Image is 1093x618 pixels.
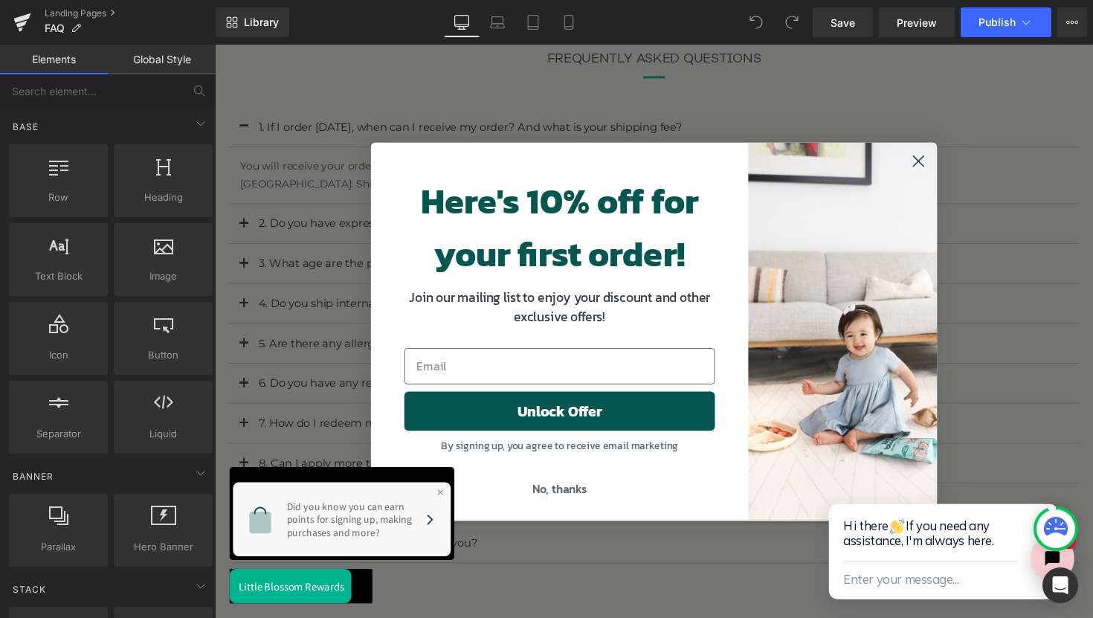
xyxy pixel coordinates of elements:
[831,15,855,30] span: Save
[199,248,508,289] span: Join our mailing list to enjoy your discount and other exclusive offers!
[216,7,289,37] a: New Library
[777,7,807,37] button: Redo
[879,7,955,37] a: Preview
[708,106,734,132] button: Close dialog
[961,7,1051,37] button: Publish
[614,422,900,588] iframe: Tidio Chat
[11,469,55,483] span: Banner
[11,120,40,134] span: Base
[480,7,515,37] a: Laptop
[444,7,480,37] a: Desktop
[15,537,161,573] iframe: LoyaltyLion beacon
[194,355,512,396] button: Unlock Offer
[194,441,512,469] button: No, thanks
[108,45,216,74] a: Global Style
[13,347,103,363] span: Icon
[551,7,587,37] a: Mobile
[741,7,771,37] button: Undo
[11,582,48,596] span: Stack
[546,100,740,488] img: c7ab479f-c7f5-434d-bacc-d6f186d768b9.jpeg
[194,311,512,348] input: Email
[897,15,937,30] span: Preview
[232,403,475,419] span: By signing up, you agree to receive email marketing
[211,134,496,241] span: Here's 10% off for your first order!
[13,539,103,555] span: Parallax
[244,16,279,29] span: Library
[978,16,1016,28] span: Publish
[59,30,196,77] div: Did you know you can earn points for signing up, making purchases and more?
[118,190,208,205] span: Heading
[45,7,216,19] a: Landing Pages
[1057,7,1087,37] button: More
[118,539,208,555] span: Hero Banner
[515,7,551,37] a: Tablet
[118,347,208,363] span: Button
[13,190,103,205] span: Row
[13,268,103,284] span: Text Block
[118,268,208,284] span: Image
[118,426,208,442] span: Liquid
[45,22,65,34] span: FAQ
[1042,567,1078,603] div: Open Intercom Messenger
[13,426,103,442] span: Separator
